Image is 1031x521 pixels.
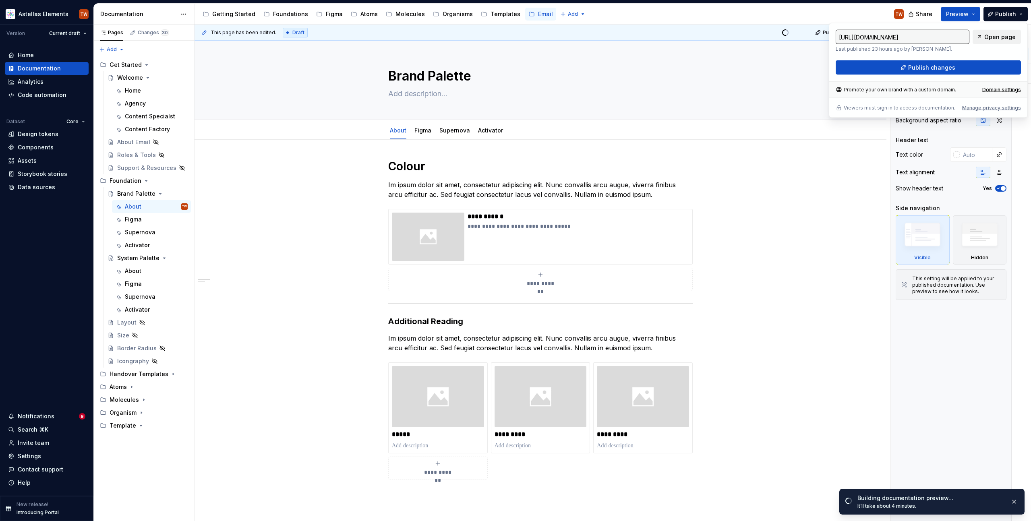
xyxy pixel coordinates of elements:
button: Current draft [46,28,90,39]
div: Background aspect ratio [896,116,961,124]
div: Notifications [18,412,54,420]
a: Figma [112,277,191,290]
p: Last published 23 hours ago by [PERSON_NAME]. [836,46,969,52]
p: Im ipsum dolor sit amet, consectetur adipiscing elit. Nunc convallis arcu augue, viverra finibus ... [388,333,693,353]
a: Getting Started [199,8,259,21]
div: Atoms [360,10,378,18]
div: Activator [125,306,150,314]
div: Molecules [110,396,139,404]
div: Foundations [273,10,308,18]
a: Settings [5,450,89,463]
div: Figma [125,215,142,223]
div: TW [895,11,903,17]
div: Page tree [199,6,556,22]
p: Viewers must sign in to access documentation. [844,105,955,111]
div: Version [6,30,25,37]
a: Email [525,8,556,21]
button: Preview [941,7,980,21]
div: Get Started [97,58,191,71]
a: System Palette [104,252,191,265]
div: Visible [896,215,950,265]
span: This page has been edited. [211,29,276,36]
div: Documentation [18,64,61,72]
div: Manage privacy settings [962,105,1021,111]
div: Size [117,331,129,339]
button: Share [904,7,938,21]
div: Show header text [896,184,943,192]
img: b2369ad3-f38c-46c1-b2a2-f2452fdbdcd2.png [6,9,15,19]
div: Icongraphy [117,357,149,365]
p: New release! [17,501,48,508]
button: Help [5,476,89,489]
div: Content Specialst [125,112,175,120]
div: Side navigation [896,204,940,212]
button: Add [97,44,127,55]
p: Introducing Portal [17,509,59,516]
a: Supernova [112,290,191,303]
button: Contact support [5,463,89,476]
span: Core [66,118,79,125]
div: Organism [97,406,191,419]
div: Components [18,143,54,151]
div: Handover Templates [110,370,168,378]
div: About [125,203,141,211]
div: It’ll take about 4 minutes. [857,503,1004,509]
a: Open page [973,30,1021,44]
div: Supernova [436,122,473,139]
button: Add [558,8,588,20]
div: Templates [491,10,520,18]
a: Roles & Tools [104,149,191,161]
a: Welcome [104,71,191,84]
div: Building documentation preview… [857,494,1004,502]
a: AboutTW [112,200,191,213]
a: Organisms [430,8,476,21]
a: Home [112,84,191,97]
a: Agency [112,97,191,110]
div: Figma [326,10,343,18]
div: Search ⌘K [18,426,48,434]
img: 0a7e5bae-5296-44ff-86ed-90a97d2ee673.png [392,213,464,261]
h1: Colour [388,159,693,174]
a: Documentation [5,62,89,75]
img: e375c4da-02e8-425f-9a26-b540ff32260c.png [392,366,484,427]
div: Supernova [125,228,155,236]
button: Publish [983,7,1028,21]
a: Figma [414,127,431,134]
div: Hidden [971,254,988,261]
label: Yes [983,185,992,192]
span: 30 [161,29,169,36]
div: Home [18,51,34,59]
a: Icongraphy [104,355,191,368]
a: Design tokens [5,128,89,141]
div: Supernova [125,293,155,301]
img: 1eee252f-5a42-41b9-970d-c73437dbdfe3.png [495,366,587,427]
a: Code automation [5,89,89,101]
a: Invite team [5,436,89,449]
a: Activator [112,239,191,252]
div: Molecules [395,10,425,18]
a: Content Factory [112,123,191,136]
button: Astellas ElementsTW [2,5,92,23]
div: Activator [125,241,150,249]
img: 2d330cdd-abf7-434d-8aa7-918bfe434cd5.png [597,366,689,427]
div: Activator [475,122,506,139]
div: Changes [138,29,169,36]
a: About Email [104,136,191,149]
div: Layout [117,318,137,327]
a: Content Specialst [112,110,191,123]
div: System Palette [117,254,159,262]
a: Layout [104,316,191,329]
a: Activator [112,303,191,316]
div: Dataset [6,118,25,125]
div: Analytics [18,78,43,86]
div: Foundation [110,177,141,185]
a: Domain settings [982,87,1021,93]
div: Roles & Tools [117,151,156,159]
span: 9 [79,413,85,420]
div: Agency [125,99,146,108]
div: TW [80,11,87,17]
textarea: Brand Palette [387,66,691,86]
input: Auto [960,147,992,162]
a: Atoms [348,8,381,21]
